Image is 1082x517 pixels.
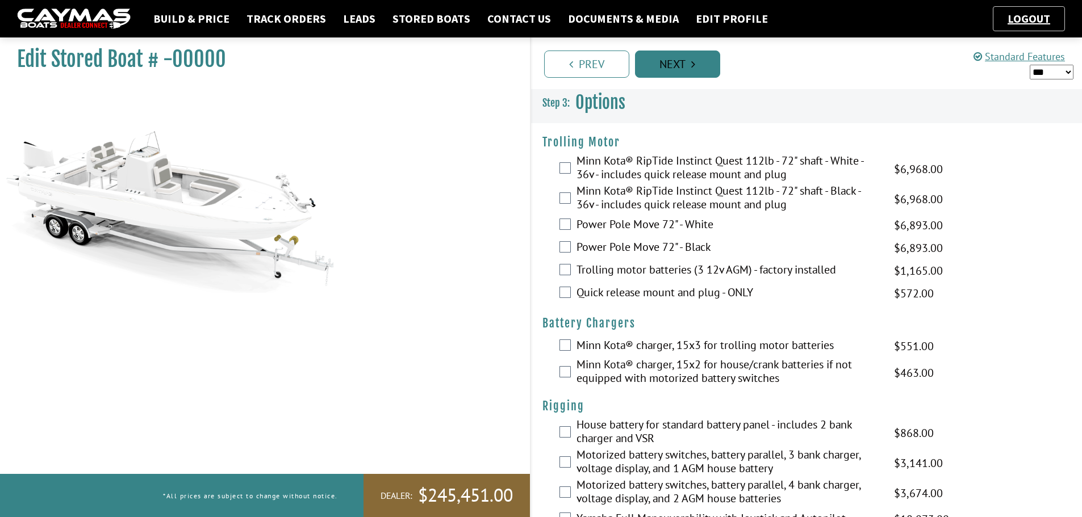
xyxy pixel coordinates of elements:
span: $6,893.00 [894,217,943,234]
img: caymas-dealer-connect-2ed40d3bc7270c1d8d7ffb4b79bf05adc795679939227970def78ec6f6c03838.gif [17,9,131,30]
span: $3,674.00 [894,485,943,502]
label: Minn Kota® charger, 15x2 for house/crank batteries if not equipped with motorized battery switches [576,358,880,388]
a: Logout [1002,11,1056,26]
label: Quick release mount and plug - ONLY [576,285,880,302]
label: Trolling motor batteries (3 12v AGM) - factory installed [576,263,880,279]
label: House battery for standard battery panel - includes 2 bank charger and VSR [576,418,880,448]
label: Power Pole Move 72" - White [576,217,880,234]
label: Minn Kota® RipTide Instinct Quest 112lb - 72" shaft - White - 36v - includes quick release mount ... [576,154,880,184]
a: Track Orders [241,11,332,26]
span: $3,141.00 [894,455,943,472]
p: *All prices are subject to change without notice. [163,486,338,505]
a: Standard Features [974,50,1065,63]
a: Leads [337,11,381,26]
label: Power Pole Move 72" - Black [576,240,880,257]
a: Edit Profile [690,11,774,26]
h1: Edit Stored Boat # -00000 [17,47,502,72]
span: $463.00 [894,364,934,381]
span: Dealer: [381,490,412,502]
a: Next [635,51,720,78]
a: Build & Price [148,11,235,26]
a: Stored Boats [387,11,476,26]
a: Prev [544,51,629,78]
span: $6,968.00 [894,191,943,208]
span: $868.00 [894,424,934,442]
label: Motorized battery switches, battery parallel, 4 bank charger, voltage display, and 2 AGM house ba... [576,478,880,508]
label: Motorized battery switches, battery parallel, 3 bank charger, voltage display, and 1 AGM house ba... [576,448,880,478]
span: $245,451.00 [418,484,513,507]
span: $551.00 [894,338,934,355]
a: Contact Us [482,11,557,26]
label: Minn Kota® charger, 15x3 for trolling motor batteries [576,338,880,355]
span: $572.00 [894,285,934,302]
h4: Trolling Motor [542,135,1071,149]
a: Documents & Media [562,11,684,26]
span: $1,165.00 [894,262,943,279]
h4: Battery Chargers [542,316,1071,330]
span: $6,893.00 [894,239,943,257]
span: $6,968.00 [894,161,943,178]
label: Minn Kota® RipTide Instinct Quest 112lb - 72" shaft - Black - 36v - includes quick release mount ... [576,184,880,214]
h4: Rigging [542,399,1071,413]
a: Dealer:$245,451.00 [364,474,530,517]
